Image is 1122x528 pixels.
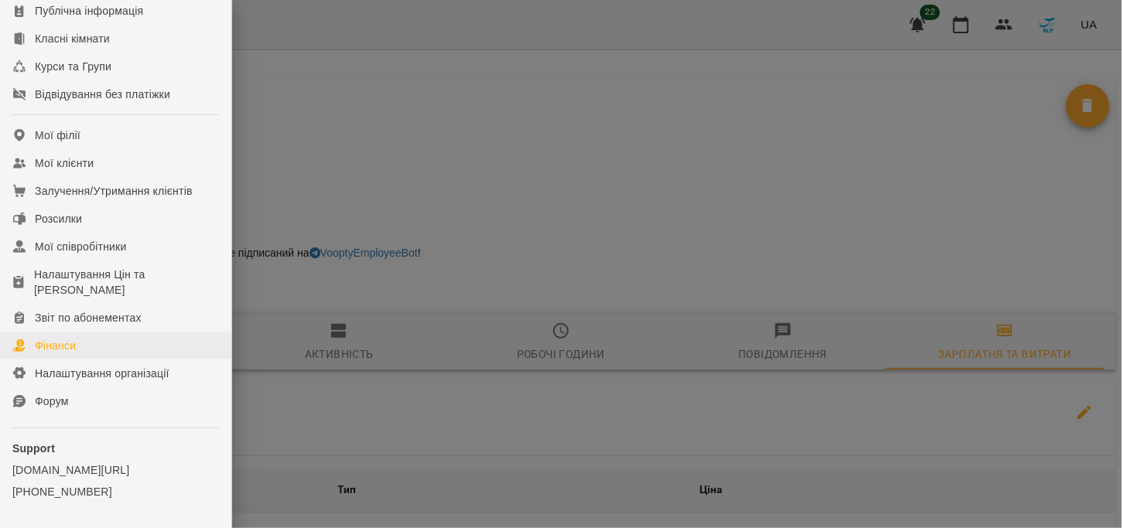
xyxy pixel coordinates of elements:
div: Мої філії [35,128,80,143]
div: Відвідування без платіжки [35,87,170,102]
div: Мої клієнти [35,155,94,171]
div: Залучення/Утримання клієнтів [35,183,193,199]
p: Support [12,441,219,456]
div: Розсилки [35,211,82,227]
div: Курси та Групи [35,59,111,74]
div: Налаштування організації [35,366,169,381]
div: Звіт по абонементах [35,310,142,325]
div: Форум [35,393,69,409]
div: Мої співробітники [35,239,127,254]
div: Налаштування Цін та [PERSON_NAME] [34,267,219,298]
a: [PHONE_NUMBER] [12,484,219,499]
div: Класні кімнати [35,31,110,46]
div: Публічна інформація [35,3,143,19]
a: [DOMAIN_NAME][URL] [12,462,219,478]
div: Фінанси [35,338,76,353]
